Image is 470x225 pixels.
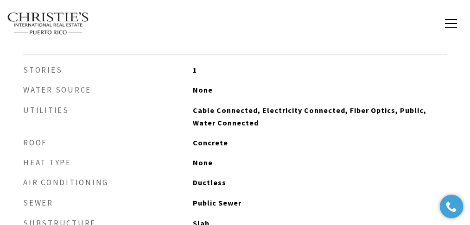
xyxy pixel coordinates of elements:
[7,12,89,35] img: Christie's International Real Estate text transparent background
[23,64,193,76] strong: STORIES
[23,197,193,209] strong: sewer
[23,84,193,96] strong: water Source
[23,137,193,149] strong: roof
[193,197,447,209] span: Public Sewer
[23,176,193,189] strong: AIR CONDITIONING
[193,84,447,96] span: None
[439,10,463,37] button: button
[193,156,447,169] span: None
[23,104,193,129] strong: utilities
[193,64,447,76] span: 1
[193,137,447,149] span: Concrete
[23,156,193,169] strong: HEAT TYPE
[193,104,447,129] span: Cable Connected, Electricity Connected, Fiber Optics, Public, Water Connected
[193,176,447,189] span: Ductless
